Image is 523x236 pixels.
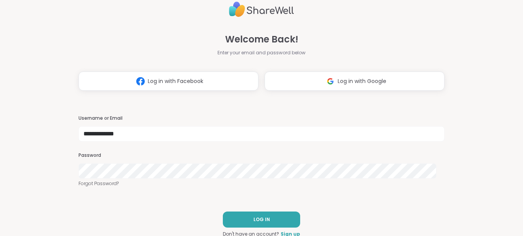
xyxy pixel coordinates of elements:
[223,212,300,228] button: LOG IN
[225,33,298,46] span: Welcome Back!
[148,77,203,85] span: Log in with Facebook
[78,180,445,187] a: Forgot Password?
[217,49,306,56] span: Enter your email and password below
[78,152,445,159] h3: Password
[323,74,338,88] img: ShareWell Logomark
[338,77,386,85] span: Log in with Google
[78,115,445,122] h3: Username or Email
[133,74,148,88] img: ShareWell Logomark
[265,72,445,91] button: Log in with Google
[78,72,258,91] button: Log in with Facebook
[253,216,270,223] span: LOG IN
